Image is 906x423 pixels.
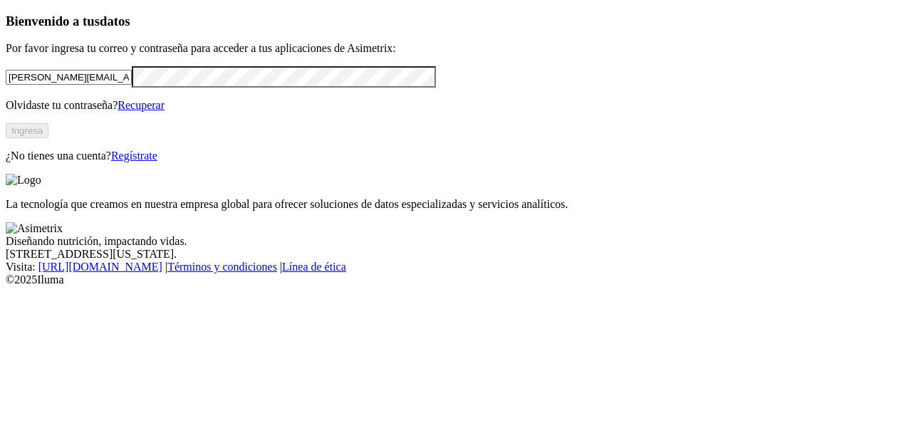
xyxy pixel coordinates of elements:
div: © 2025 Iluma [6,273,900,286]
div: Visita : | | [6,261,900,273]
p: Por favor ingresa tu correo y contraseña para acceder a tus aplicaciones de Asimetrix: [6,42,900,55]
button: Ingresa [6,123,48,138]
p: ¿No tienes una cuenta? [6,150,900,162]
div: [STREET_ADDRESS][US_STATE]. [6,248,900,261]
a: Línea de ética [282,261,346,273]
a: Regístrate [111,150,157,162]
img: Asimetrix [6,222,63,235]
p: Olvidaste tu contraseña? [6,99,900,112]
img: Logo [6,174,41,187]
a: Términos y condiciones [167,261,277,273]
a: Recuperar [118,99,165,111]
input: Tu correo [6,70,132,85]
h3: Bienvenido a tus [6,14,900,29]
a: [URL][DOMAIN_NAME] [38,261,162,273]
span: datos [100,14,130,28]
div: Diseñando nutrición, impactando vidas. [6,235,900,248]
p: La tecnología que creamos en nuestra empresa global para ofrecer soluciones de datos especializad... [6,198,900,211]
